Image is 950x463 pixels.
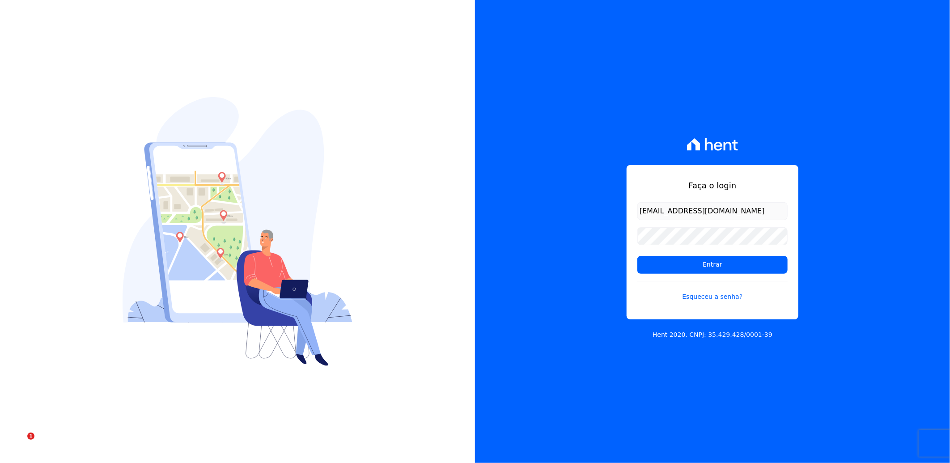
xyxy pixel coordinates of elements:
p: Hent 2020. CNPJ: 35.429.428/0001-39 [653,330,772,340]
a: Esqueceu a senha? [637,281,788,302]
h1: Faça o login [637,179,788,191]
input: Email [637,202,788,220]
span: 1 [27,433,34,440]
iframe: Intercom live chat [9,433,30,454]
input: Entrar [637,256,788,274]
img: Login [123,97,352,366]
